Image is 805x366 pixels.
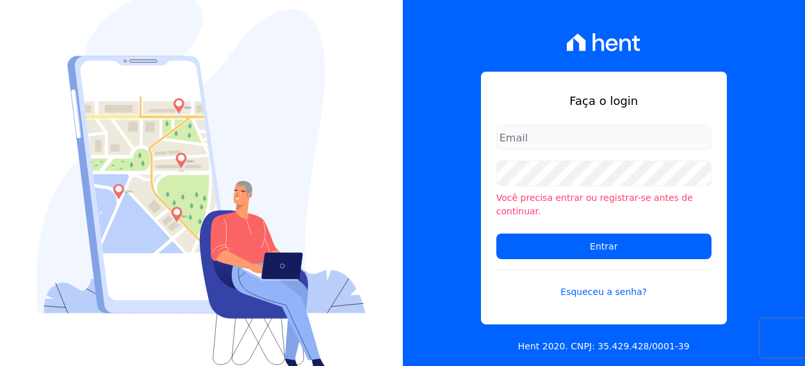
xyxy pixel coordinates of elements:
h1: Faça o login [496,92,711,109]
input: Email [496,125,711,150]
a: Esqueceu a senha? [496,269,711,299]
input: Entrar [496,234,711,259]
p: Hent 2020. CNPJ: 35.429.428/0001-39 [518,340,690,353]
li: Você precisa entrar ou registrar-se antes de continuar. [496,191,711,218]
